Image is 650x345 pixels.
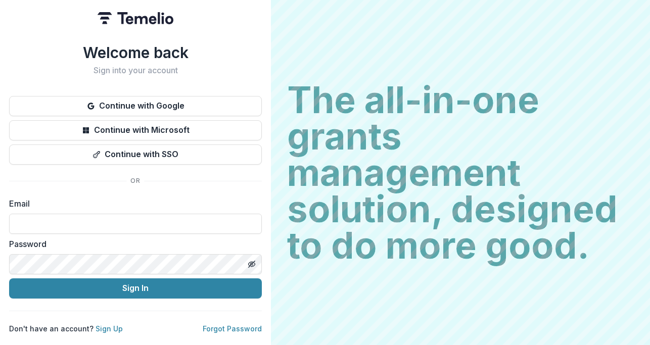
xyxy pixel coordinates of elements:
img: Temelio [98,12,173,24]
button: Continue with SSO [9,144,262,165]
button: Sign In [9,278,262,299]
a: Sign Up [96,324,123,333]
h2: Sign into your account [9,66,262,75]
p: Don't have an account? [9,323,123,334]
label: Email [9,198,256,210]
h1: Welcome back [9,43,262,62]
button: Continue with Google [9,96,262,116]
a: Forgot Password [203,324,262,333]
label: Password [9,238,256,250]
button: Toggle password visibility [244,256,260,272]
button: Continue with Microsoft [9,120,262,140]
